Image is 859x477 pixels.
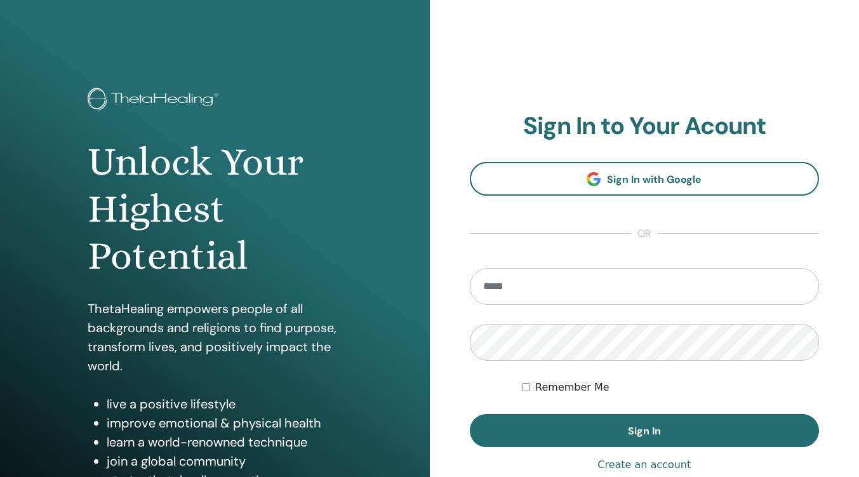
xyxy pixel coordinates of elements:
[470,414,820,447] button: Sign In
[522,380,819,395] div: Keep me authenticated indefinitely or until I manually logout
[107,452,342,471] li: join a global community
[107,413,342,433] li: improve emotional & physical health
[535,380,609,395] label: Remember Me
[107,433,342,452] li: learn a world-renowned technique
[470,112,820,141] h2: Sign In to Your Acount
[88,299,342,375] p: ThetaHealing empowers people of all backgrounds and religions to find purpose, transform lives, a...
[470,162,820,196] a: Sign In with Google
[107,394,342,413] li: live a positive lifestyle
[628,424,661,438] span: Sign In
[88,138,342,280] h1: Unlock Your Highest Potential
[607,173,702,186] span: Sign In with Google
[597,457,691,473] a: Create an account
[631,226,658,241] span: or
